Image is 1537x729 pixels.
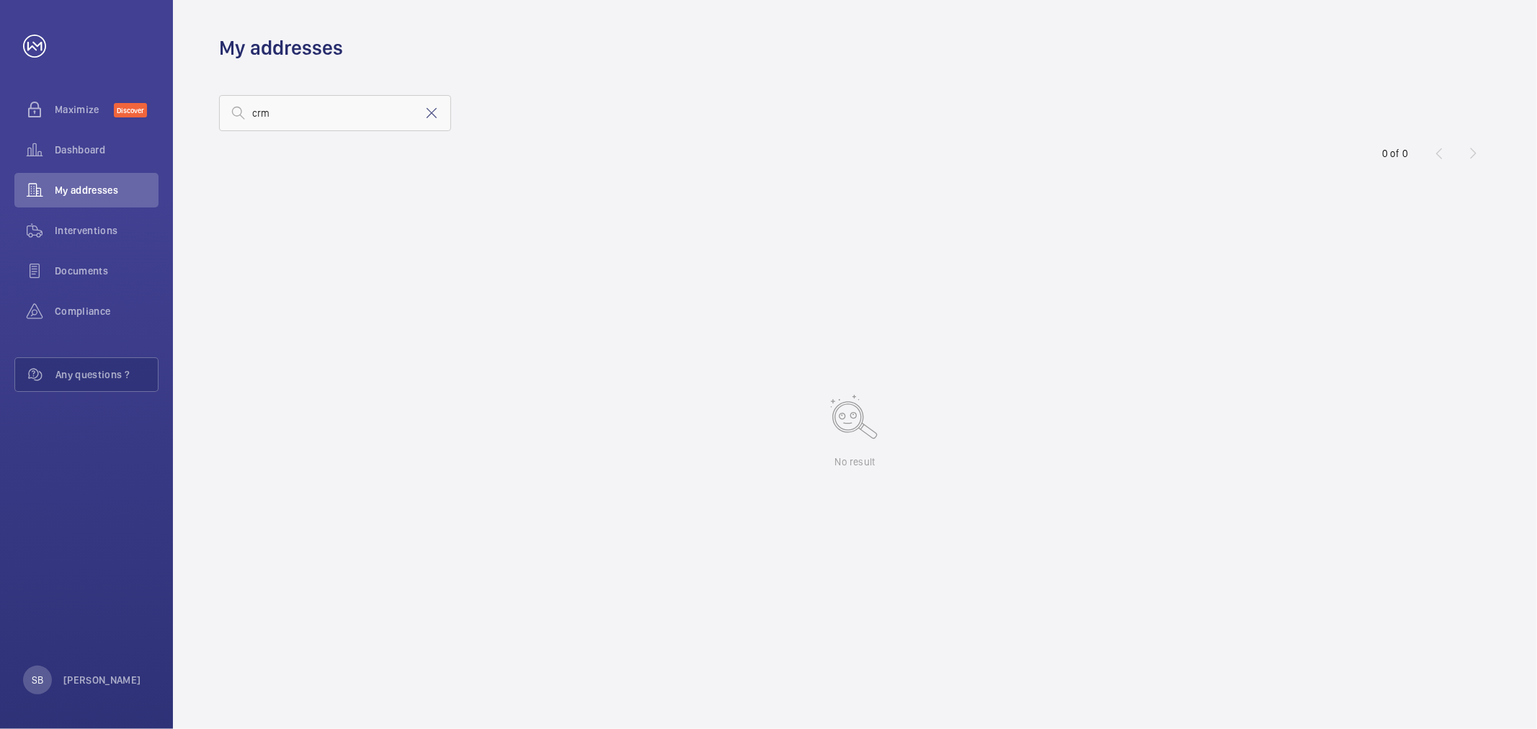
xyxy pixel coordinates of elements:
span: My addresses [55,183,159,197]
span: Any questions ? [55,367,158,382]
span: Dashboard [55,143,159,157]
span: Maximize [55,102,114,117]
p: SB [32,673,43,687]
div: 0 of 0 [1382,146,1408,161]
p: No result [835,455,876,469]
h1: My addresses [219,35,343,61]
span: Interventions [55,223,159,238]
input: Search by address [219,95,451,131]
span: Compliance [55,304,159,318]
p: [PERSON_NAME] [63,673,141,687]
span: Documents [55,264,159,278]
span: Discover [114,103,147,117]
